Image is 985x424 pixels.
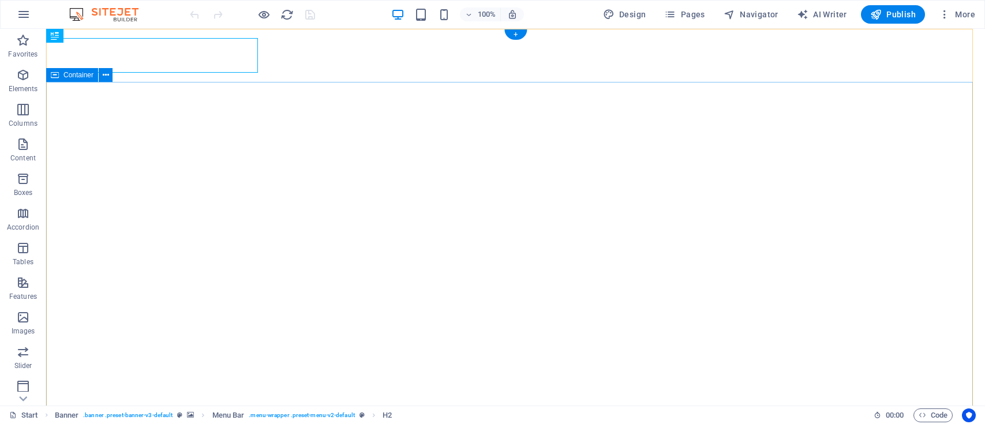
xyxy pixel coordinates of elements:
[919,408,947,422] span: Code
[249,408,354,422] span: . menu-wrapper .preset-menu-v2-default
[507,9,518,20] i: On resize automatically adjust zoom level to fit chosen device.
[257,7,271,21] button: Click here to leave preview mode and continue editing
[939,9,975,20] span: More
[10,153,36,163] p: Content
[894,411,896,419] span: :
[187,412,194,418] i: This element contains a background
[55,408,392,422] nav: breadcrumb
[874,408,904,422] h6: Session time
[9,84,38,93] p: Elements
[660,5,709,24] button: Pages
[962,408,976,422] button: Usercentrics
[477,7,496,21] h6: 100%
[14,188,33,197] p: Boxes
[177,412,182,418] i: This element is a customizable preset
[383,408,392,422] span: Click to select. Double-click to edit
[280,8,294,21] i: Reload page
[8,50,38,59] p: Favorites
[83,408,173,422] span: . banner .preset-banner-v3-default
[792,5,852,24] button: AI Writer
[280,7,294,21] button: reload
[359,412,365,418] i: This element is a customizable preset
[870,9,916,20] span: Publish
[9,408,38,422] a: Click to cancel selection. Double-click to open Pages
[603,9,646,20] span: Design
[460,7,501,21] button: 100%
[886,408,904,422] span: 00 00
[797,9,847,20] span: AI Writer
[724,9,778,20] span: Navigator
[9,119,38,128] p: Columns
[14,361,32,370] p: Slider
[212,408,245,422] span: Click to select. Double-click to edit
[63,72,93,78] span: Container
[7,223,39,232] p: Accordion
[934,5,980,24] button: More
[12,327,35,336] p: Images
[861,5,925,24] button: Publish
[598,5,651,24] div: Design (Ctrl+Alt+Y)
[664,9,705,20] span: Pages
[719,5,783,24] button: Navigator
[598,5,651,24] button: Design
[55,408,79,422] span: Click to select. Double-click to edit
[9,292,37,301] p: Features
[504,29,527,40] div: +
[13,257,33,267] p: Tables
[913,408,953,422] button: Code
[66,7,153,21] img: Editor Logo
